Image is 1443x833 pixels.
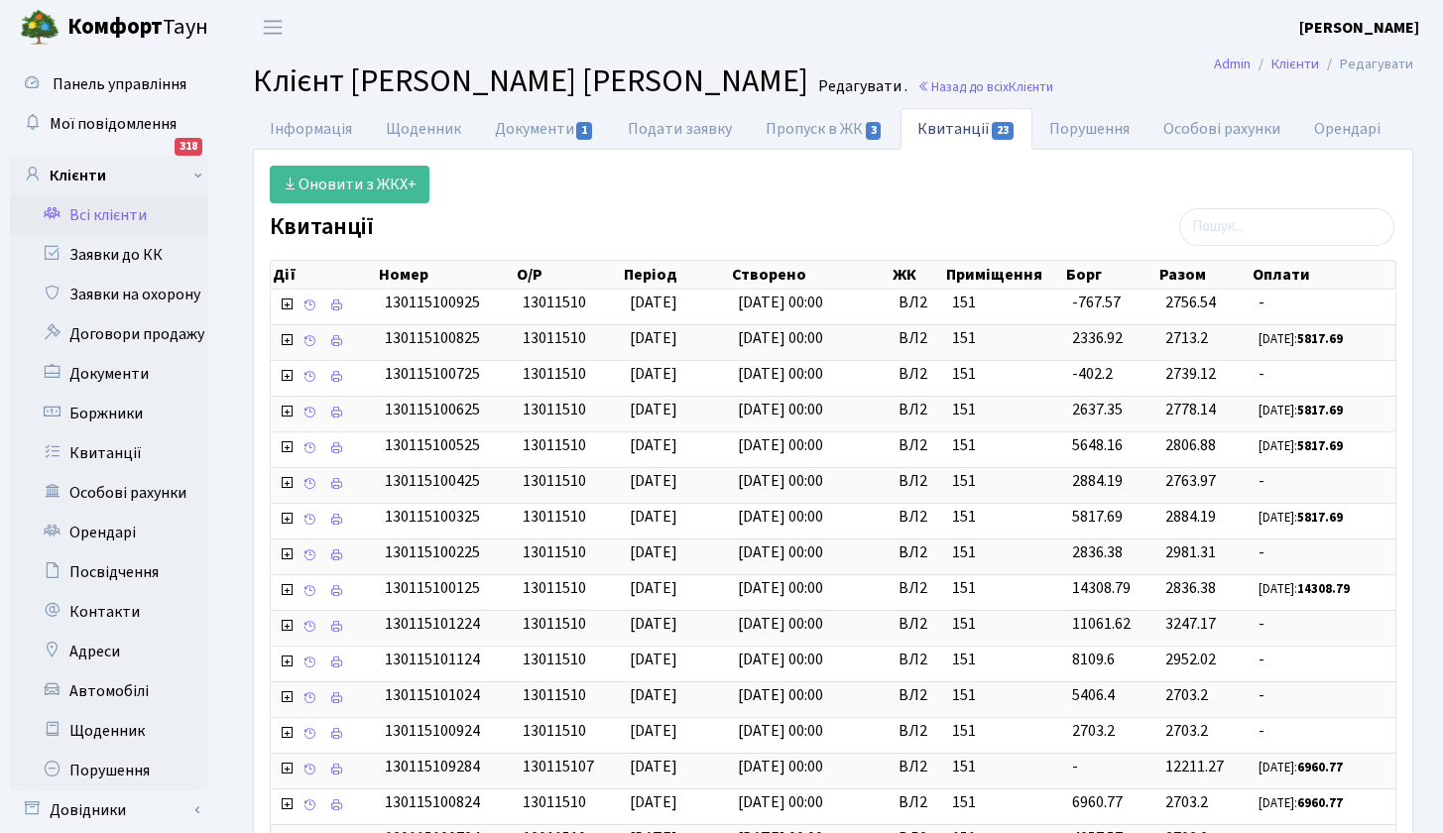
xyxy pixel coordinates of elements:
span: 8109.6 [1072,649,1115,670]
span: -767.57 [1072,292,1121,313]
span: 130115109284 [385,756,480,777]
span: Клієнти [1009,77,1053,96]
span: 13011510 [523,506,586,528]
a: Квитанції [901,108,1032,150]
th: Дії [271,261,377,289]
span: 2836.38 [1072,541,1123,563]
span: [DATE] [630,720,677,742]
span: [DATE] [630,684,677,706]
th: ЖК [891,261,944,289]
span: [DATE] 00:00 [738,506,823,528]
span: [DATE] 00:00 [738,363,823,385]
span: 13011510 [523,363,586,385]
span: Мої повідомлення [50,113,177,135]
a: Назад до всіхКлієнти [917,77,1053,96]
span: 130115101124 [385,649,480,670]
a: Довідники [10,790,208,830]
span: ВЛ2 [899,399,936,421]
span: 13011510 [523,470,586,492]
span: [DATE] [630,506,677,528]
span: [DATE] [630,470,677,492]
span: 130115100225 [385,541,480,563]
a: Клієнти [1271,54,1319,74]
span: 130115100425 [385,470,480,492]
small: [DATE]: [1259,402,1343,419]
span: [DATE] [630,399,677,420]
span: ВЛ2 [899,649,936,671]
small: [DATE]: [1259,794,1343,812]
span: 2713.2 [1165,327,1208,349]
span: -402.2 [1072,363,1113,385]
span: 151 [952,649,1056,671]
span: 13011510 [523,791,586,813]
label: Квитанції [270,213,374,242]
th: Борг [1064,261,1157,289]
span: [DATE] [630,613,677,635]
b: Комфорт [67,11,163,43]
span: ВЛ2 [899,577,936,600]
th: Період [622,261,730,289]
span: 3247.17 [1165,613,1216,635]
span: - [1259,541,1387,564]
span: 151 [952,720,1056,743]
span: 151 [952,541,1056,564]
span: [DATE] [630,756,677,777]
span: 2981.31 [1165,541,1216,563]
span: [DATE] 00:00 [738,577,823,599]
span: 2703.2 [1165,720,1208,742]
span: [DATE] 00:00 [738,613,823,635]
span: 2884.19 [1165,506,1216,528]
span: 2756.54 [1165,292,1216,313]
a: Мої повідомлення318 [10,104,208,144]
a: Посвідчення [10,552,208,592]
th: Разом [1157,261,1251,289]
span: 151 [952,292,1056,314]
span: [DATE] [630,434,677,456]
span: 2703.2 [1165,791,1208,813]
span: 13011510 [523,613,586,635]
span: 13011510 [523,649,586,670]
b: 5817.69 [1297,437,1343,455]
span: 11061.62 [1072,613,1131,635]
span: 13011510 [523,684,586,706]
span: - [1072,756,1078,777]
nav: breadcrumb [1184,44,1443,85]
small: [DATE]: [1259,580,1350,598]
span: 130115100625 [385,399,480,420]
span: 2703.2 [1165,684,1208,706]
span: 130115100725 [385,363,480,385]
span: [DATE] 00:00 [738,649,823,670]
th: Створено [730,261,891,289]
span: 130115100525 [385,434,480,456]
img: logo.png [20,8,60,48]
b: [PERSON_NAME] [1299,17,1419,39]
span: - [1259,684,1387,707]
div: 318 [175,138,202,156]
span: 2806.88 [1165,434,1216,456]
span: [DATE] [630,327,677,349]
span: 151 [952,470,1056,493]
span: Клієнт [PERSON_NAME] [PERSON_NAME] [253,59,808,104]
b: 6960.77 [1297,759,1343,776]
input: Пошук... [1179,208,1394,246]
span: - [1259,292,1387,314]
span: [DATE] 00:00 [738,684,823,706]
span: 2703.2 [1072,720,1115,742]
span: [DATE] [630,577,677,599]
small: Редагувати . [814,77,907,96]
span: 5817.69 [1072,506,1123,528]
a: Щоденник [10,711,208,751]
span: 130115100824 [385,791,480,813]
span: 130115101224 [385,613,480,635]
a: Орендарі [10,513,208,552]
a: Заявки до КК [10,235,208,275]
span: 23 [992,122,1014,140]
span: 130115101024 [385,684,480,706]
span: 13011510 [523,720,586,742]
span: - [1259,613,1387,636]
span: 151 [952,399,1056,421]
a: Заявки на охорону [10,275,208,314]
span: 151 [952,506,1056,529]
span: ВЛ2 [899,756,936,778]
a: Панель управління [10,64,208,104]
